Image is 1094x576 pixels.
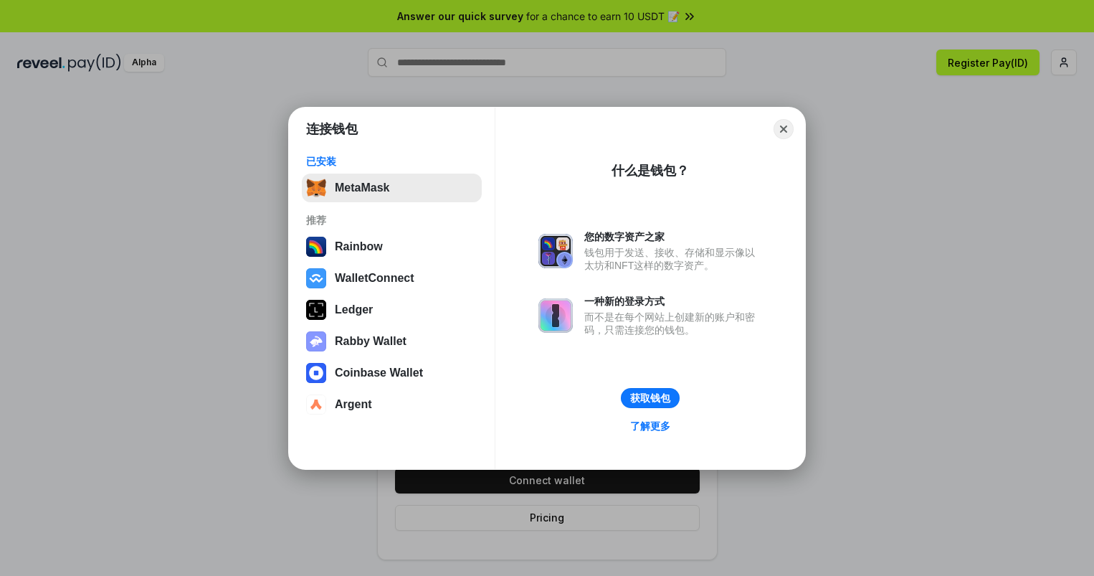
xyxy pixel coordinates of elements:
div: Rabby Wallet [335,335,406,348]
button: Coinbase Wallet [302,359,482,387]
div: 什么是钱包？ [612,162,689,179]
img: svg+xml,%3Csvg%20width%3D%2228%22%20height%3D%2228%22%20viewBox%3D%220%200%2028%2028%22%20fill%3D... [306,268,326,288]
div: 推荐 [306,214,477,227]
div: Argent [335,398,372,411]
img: svg+xml,%3Csvg%20xmlns%3D%22http%3A%2F%2Fwww.w3.org%2F2000%2Fsvg%22%20fill%3D%22none%22%20viewBox... [538,234,573,268]
button: Ledger [302,296,482,324]
img: svg+xml,%3Csvg%20xmlns%3D%22http%3A%2F%2Fwww.w3.org%2F2000%2Fsvg%22%20fill%3D%22none%22%20viewBox... [538,298,573,333]
button: Rabby Wallet [302,327,482,356]
div: 获取钱包 [630,392,670,405]
div: Rainbow [335,240,383,253]
button: Rainbow [302,232,482,261]
button: MetaMask [302,174,482,202]
img: svg+xml,%3Csvg%20fill%3D%22none%22%20height%3D%2233%22%20viewBox%3D%220%200%2035%2033%22%20width%... [306,178,326,198]
div: MetaMask [335,181,389,194]
div: 了解更多 [630,420,670,433]
button: Argent [302,390,482,419]
div: 钱包用于发送、接收、存储和显示像以太坊和NFT这样的数字资产。 [584,246,762,272]
img: svg+xml,%3Csvg%20xmlns%3D%22http%3A%2F%2Fwww.w3.org%2F2000%2Fsvg%22%20fill%3D%22none%22%20viewBox... [306,331,326,351]
img: svg+xml,%3Csvg%20width%3D%2228%22%20height%3D%2228%22%20viewBox%3D%220%200%2028%2028%22%20fill%3D... [306,395,326,415]
div: 您的数字资产之家 [584,230,762,243]
h1: 连接钱包 [306,121,358,138]
div: Ledger [335,303,373,316]
img: svg+xml,%3Csvg%20width%3D%2228%22%20height%3D%2228%22%20viewBox%3D%220%200%2028%2028%22%20fill%3D... [306,363,326,383]
button: Close [774,119,794,139]
div: 已安装 [306,155,477,168]
div: 一种新的登录方式 [584,295,762,308]
div: 而不是在每个网站上创建新的账户和密码，只需连接您的钱包。 [584,311,762,336]
img: svg+xml,%3Csvg%20xmlns%3D%22http%3A%2F%2Fwww.w3.org%2F2000%2Fsvg%22%20width%3D%2228%22%20height%3... [306,300,326,320]
div: Coinbase Wallet [335,367,423,379]
button: WalletConnect [302,264,482,293]
div: WalletConnect [335,272,414,285]
img: svg+xml,%3Csvg%20width%3D%22120%22%20height%3D%22120%22%20viewBox%3D%220%200%20120%20120%22%20fil... [306,237,326,257]
button: 获取钱包 [621,388,680,408]
a: 了解更多 [622,417,679,435]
